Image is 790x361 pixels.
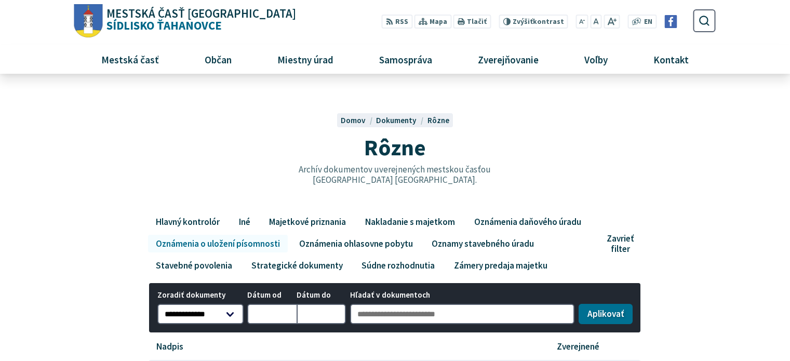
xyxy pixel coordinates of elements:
[427,115,449,125] a: Rôzne
[607,233,634,255] span: Zavrieť filter
[424,235,542,252] a: Oznamy stavebného úradu
[581,45,612,73] span: Voľby
[474,45,542,73] span: Zverejňovanie
[350,304,575,325] input: Hľadať v dokumentoch
[453,15,491,29] button: Tlačiť
[604,15,620,29] button: Zväčšiť veľkosť písma
[291,235,420,252] a: Oznámenia ohlasovne pobytu
[375,45,436,73] span: Samospráva
[430,17,447,28] span: Mapa
[106,8,296,20] span: Mestská časť [GEOGRAPHIC_DATA]
[603,233,641,255] button: Zavrieť filter
[185,45,250,73] a: Občan
[200,45,235,73] span: Občan
[513,18,564,26] span: kontrast
[364,133,426,162] span: Rôzne
[341,115,366,125] span: Domov
[341,115,376,125] a: Domov
[157,291,244,300] span: Zoradiť dokumenty
[297,304,346,325] input: Dátum do
[148,235,287,252] a: Oznámenia o uložení písomnosti
[466,213,588,231] a: Oznámenia daňového úradu
[664,15,677,28] img: Prejsť na Facebook stránku
[157,304,244,325] select: Zoradiť dokumenty
[650,45,693,73] span: Kontakt
[350,291,575,300] span: Hľadať v dokumentoch
[644,17,652,28] span: EN
[273,45,337,73] span: Miestny úrad
[376,115,427,125] a: Dokumenty
[376,115,417,125] span: Dokumenty
[82,45,178,73] a: Mestská časť
[641,17,655,28] a: EN
[459,45,558,73] a: Zverejňovanie
[74,4,296,38] a: Logo Sídlisko Ťahanovce, prejsť na domovskú stránku.
[395,17,408,28] span: RSS
[247,304,297,325] input: Dátum od
[499,15,568,29] button: Zvýšiťkontrast
[156,341,183,352] p: Nadpis
[231,213,258,231] a: Iné
[103,8,297,32] span: Sídlisko Ťahanovce
[148,213,227,231] a: Hlavný kontrolór
[414,15,451,29] a: Mapa
[262,213,354,231] a: Majetkové priznania
[446,257,555,274] a: Zámery predaja majetku
[382,15,412,29] a: RSS
[354,257,443,274] a: Súdne rozhodnutia
[97,45,163,73] span: Mestská časť
[148,257,239,274] a: Stavebné povolenia
[557,341,599,352] p: Zverejnené
[297,291,346,300] span: Dátum do
[566,45,627,73] a: Voľby
[357,213,462,231] a: Nakladanie s majetkom
[276,164,513,185] p: Archív dokumentov uverejnených mestskou časťou [GEOGRAPHIC_DATA] [GEOGRAPHIC_DATA].
[576,15,588,29] button: Zmenšiť veľkosť písma
[513,17,533,26] span: Zvýšiť
[590,15,601,29] button: Nastaviť pôvodnú veľkosť písma
[247,291,297,300] span: Dátum od
[467,18,487,26] span: Tlačiť
[579,304,633,325] button: Aplikovať
[258,45,352,73] a: Miestny úrad
[244,257,350,274] a: Strategické dokumenty
[360,45,451,73] a: Samospráva
[635,45,708,73] a: Kontakt
[74,4,103,38] img: Prejsť na domovskú stránku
